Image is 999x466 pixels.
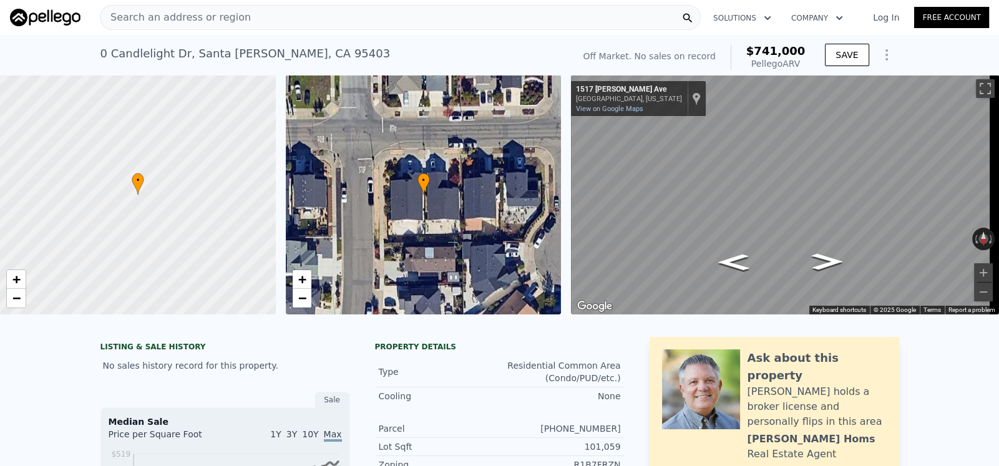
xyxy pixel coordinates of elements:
button: SAVE [825,44,869,66]
span: 10Y [302,429,318,439]
button: Zoom out [974,283,993,301]
div: None [500,390,621,402]
a: Zoom in [293,270,311,289]
span: © 2025 Google [874,306,916,313]
button: Reset the view [978,228,988,250]
span: + [12,271,21,287]
span: − [298,290,306,306]
div: No sales history record for this property. [100,354,350,377]
div: [PHONE_NUMBER] [500,422,621,435]
img: Google [574,298,615,314]
a: Zoom in [7,270,26,289]
tspan: $519 [111,450,130,459]
span: Search an address or region [100,10,251,25]
button: Keyboard shortcuts [812,306,866,314]
a: Zoom out [293,289,311,308]
div: [PERSON_NAME] Homs [748,432,875,447]
span: • [417,175,430,186]
div: Map [571,75,999,314]
div: 0 Candlelight Dr , Santa [PERSON_NAME] , CA 95403 [100,45,391,62]
a: Free Account [914,7,989,28]
a: View on Google Maps [576,105,643,113]
div: Pellego ARV [746,57,806,70]
div: Off Market. No sales on record [583,50,715,62]
button: Zoom in [974,263,993,282]
div: Ask about this property [748,349,887,384]
div: Parcel [379,422,500,435]
img: Pellego [10,9,80,26]
button: Company [781,7,853,29]
div: 101,059 [500,440,621,453]
button: Toggle fullscreen view [976,79,995,98]
div: Property details [375,342,625,352]
div: • [417,173,430,195]
span: • [132,175,144,186]
path: Go West, Hopper Ave [798,250,856,274]
div: [PERSON_NAME] holds a broker license and personally flips in this area [748,384,887,429]
button: Show Options [874,42,899,67]
a: Zoom out [7,289,26,308]
span: 3Y [286,429,297,439]
a: Open this area in Google Maps (opens a new window) [574,298,615,314]
div: 1517 [PERSON_NAME] Ave [576,85,682,95]
button: Rotate clockwise [988,228,995,250]
a: Show location on map [692,92,701,105]
div: • [132,173,144,195]
button: Rotate counterclockwise [972,228,979,250]
div: Lot Sqft [379,440,500,453]
div: Sale [315,392,350,408]
button: Solutions [703,7,781,29]
span: − [12,290,21,306]
div: Residential Common Area (Condo/PUD/etc.) [500,359,621,384]
div: Type [379,366,500,378]
div: Cooling [379,390,500,402]
a: Terms [923,306,941,313]
a: Report a problem [948,306,995,313]
span: Max [324,429,342,442]
div: Median Sale [109,415,342,428]
path: Go East, Hopper Ave [704,250,763,274]
div: [GEOGRAPHIC_DATA], [US_STATE] [576,95,682,103]
span: $741,000 [746,44,806,57]
span: 1Y [270,429,281,439]
div: LISTING & SALE HISTORY [100,342,350,354]
a: Log In [858,11,914,24]
div: Street View [571,75,999,314]
span: + [298,271,306,287]
div: Real Estate Agent [748,447,837,462]
div: Price per Square Foot [109,428,225,448]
